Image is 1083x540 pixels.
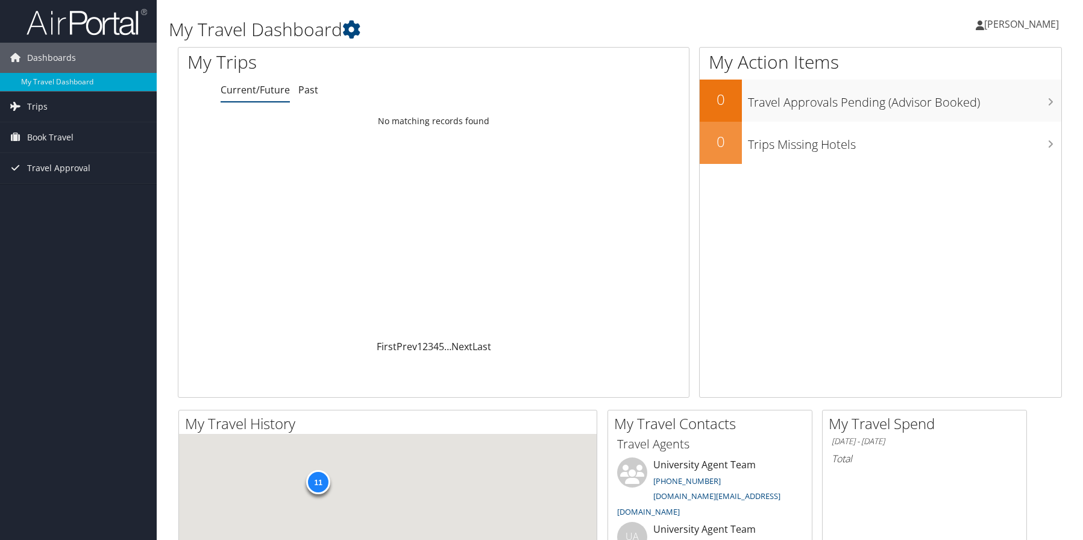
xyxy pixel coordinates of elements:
[829,413,1026,434] h2: My Travel Spend
[700,122,1062,164] a: 0Trips Missing Hotels
[472,340,491,353] a: Last
[27,153,90,183] span: Travel Approval
[169,17,770,42] h1: My Travel Dashboard
[306,470,330,494] div: 11
[439,340,444,353] a: 5
[611,457,809,522] li: University Agent Team
[614,413,812,434] h2: My Travel Contacts
[185,413,597,434] h2: My Travel History
[832,436,1017,447] h6: [DATE] - [DATE]
[422,340,428,353] a: 2
[700,131,742,152] h2: 0
[832,452,1017,465] h6: Total
[444,340,451,353] span: …
[221,83,290,96] a: Current/Future
[748,88,1062,111] h3: Travel Approvals Pending (Advisor Booked)
[653,476,721,486] a: [PHONE_NUMBER]
[27,8,147,36] img: airportal-logo.png
[187,49,467,75] h1: My Trips
[700,49,1062,75] h1: My Action Items
[617,436,803,453] h3: Travel Agents
[976,6,1071,42] a: [PERSON_NAME]
[417,340,422,353] a: 1
[298,83,318,96] a: Past
[451,340,472,353] a: Next
[27,43,76,73] span: Dashboards
[617,491,780,517] a: [DOMAIN_NAME][EMAIL_ADDRESS][DOMAIN_NAME]
[377,340,397,353] a: First
[27,92,48,122] span: Trips
[397,340,417,353] a: Prev
[428,340,433,353] a: 3
[984,17,1059,31] span: [PERSON_NAME]
[748,130,1062,153] h3: Trips Missing Hotels
[433,340,439,353] a: 4
[700,80,1062,122] a: 0Travel Approvals Pending (Advisor Booked)
[178,110,689,132] td: No matching records found
[700,89,742,110] h2: 0
[27,122,74,152] span: Book Travel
